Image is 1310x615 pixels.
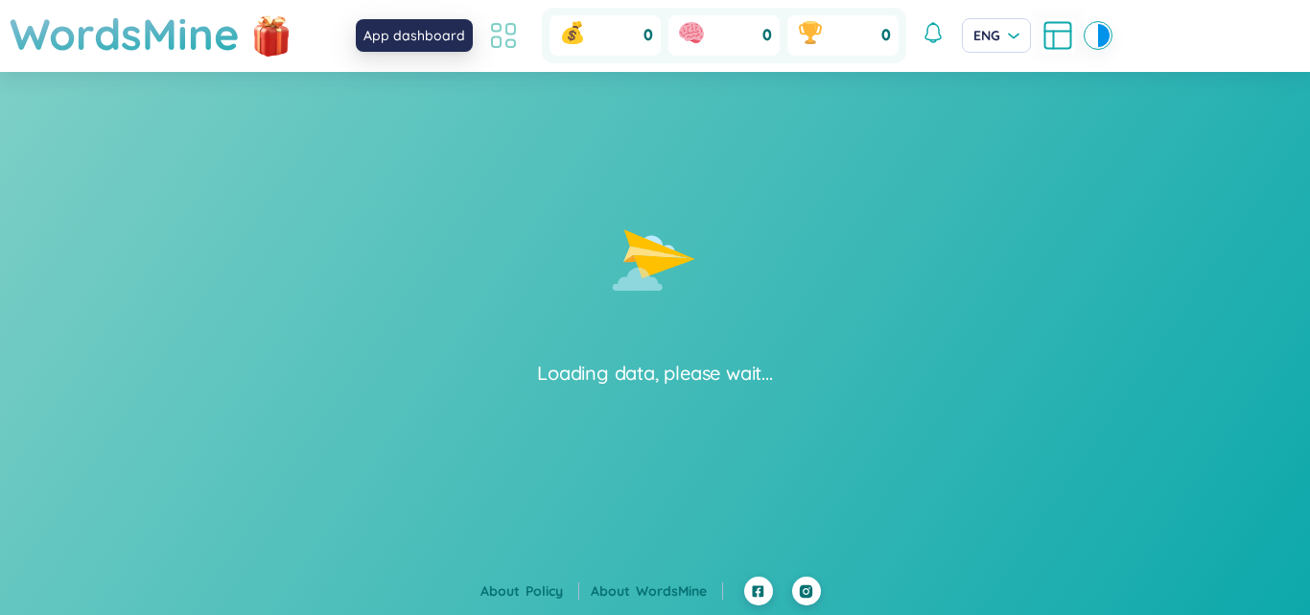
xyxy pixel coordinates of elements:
a: Policy [526,582,579,600]
div: About [480,580,579,602]
div: About [591,580,723,602]
img: flashSalesIcon.a7f4f837.png [252,7,291,64]
a: WordsMine [636,582,723,600]
span: 0 [881,25,891,46]
span: 0 [762,25,772,46]
span: ENG [973,26,1019,45]
div: Loading data, please wait... [537,360,772,387]
span: 0 [643,25,653,46]
div: App dashboard [356,19,473,52]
